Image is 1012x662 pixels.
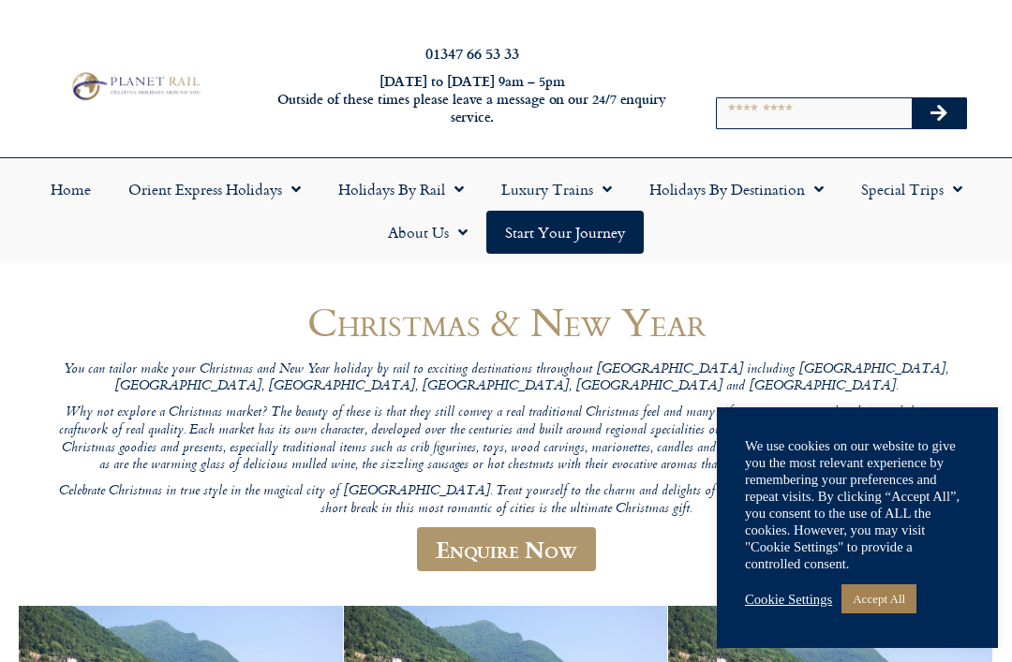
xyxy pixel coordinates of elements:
a: Start your Journey [486,211,644,254]
h6: [DATE] to [DATE] 9am – 5pm Outside of these times please leave a message on our 24/7 enquiry serv... [275,73,670,125]
a: Orient Express Holidays [110,168,320,211]
div: We use cookies on our website to give you the most relevant experience by remembering your prefer... [745,437,970,572]
button: Search [912,98,966,128]
img: Planet Rail Train Holidays Logo [67,69,203,103]
a: 01347 66 53 33 [425,42,519,64]
a: Cookie Settings [745,591,832,608]
a: Special Trips [842,168,981,211]
h1: Christmas & New Year [56,300,956,344]
a: About Us [369,211,486,254]
a: Accept All [841,584,916,613]
p: Why not explore a Christmas market? The beauty of these is that they still convey a real traditio... [56,405,956,475]
nav: Menu [9,168,1003,254]
a: Holidays by Rail [320,168,483,211]
a: Luxury Trains [483,168,631,211]
p: Celebrate Christmas in true style in the magical city of [GEOGRAPHIC_DATA]. Treat yourself to the... [56,483,956,518]
a: Holidays by Destination [631,168,842,211]
a: Enquire Now [417,527,596,571]
a: Home [32,168,110,211]
p: You can tailor make your Christmas and New Year holiday by rail to exciting destinations througho... [56,361,956,396]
